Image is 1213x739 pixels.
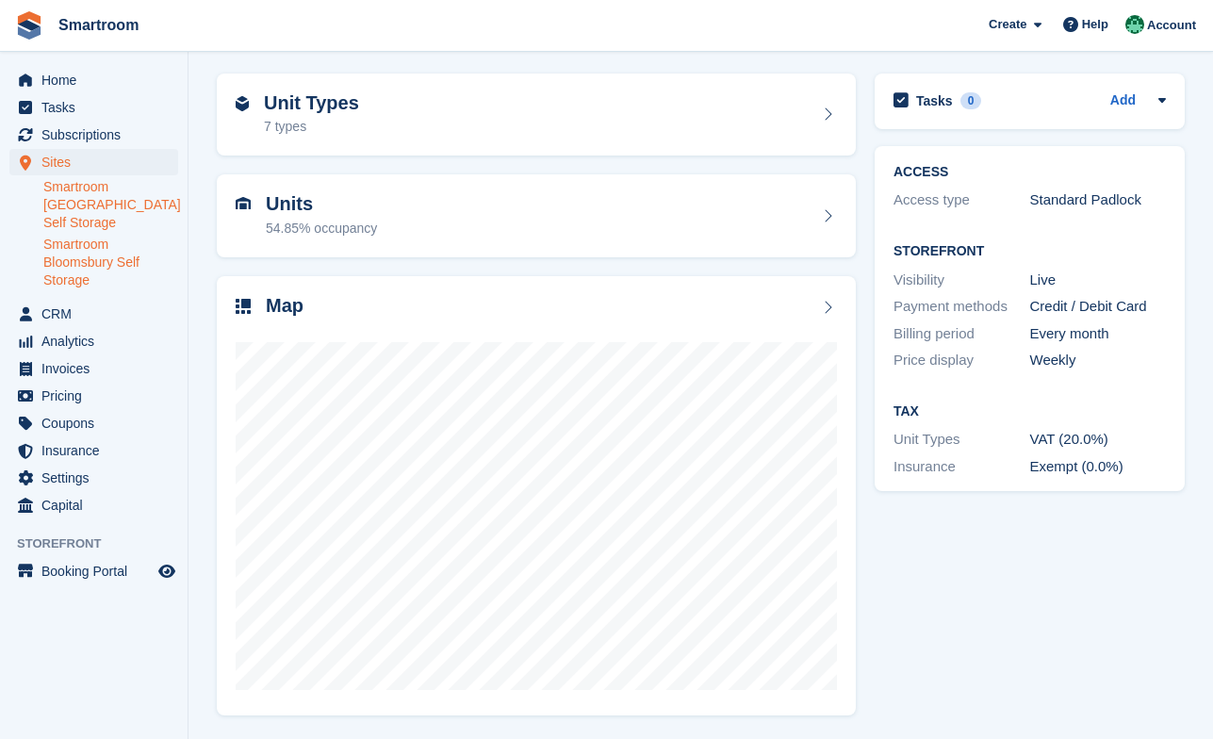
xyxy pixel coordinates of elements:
div: Weekly [1030,350,1167,371]
span: Tasks [41,94,155,121]
a: Units 54.85% occupancy [217,174,856,257]
a: menu [9,410,178,436]
a: menu [9,94,178,121]
div: Billing period [893,323,1030,345]
a: Smartroom Bloomsbury Self Storage [43,236,178,289]
div: Every month [1030,323,1167,345]
div: VAT (20.0%) [1030,429,1167,451]
a: Map [217,276,856,716]
span: Help [1082,15,1108,34]
a: menu [9,149,178,175]
span: Home [41,67,155,93]
div: Visibility [893,270,1030,291]
a: menu [9,437,178,464]
div: 54.85% occupancy [266,219,377,238]
h2: Unit Types [264,92,359,114]
a: menu [9,465,178,491]
div: Access type [893,189,1030,211]
span: Capital [41,492,155,518]
a: Unit Types 7 types [217,74,856,156]
div: Credit / Debit Card [1030,296,1167,318]
div: Unit Types [893,429,1030,451]
span: Insurance [41,437,155,464]
span: Create [989,15,1026,34]
span: Storefront [17,534,188,553]
span: Booking Portal [41,558,155,584]
img: stora-icon-8386f47178a22dfd0bd8f6a31ec36ba5ce8667c1dd55bd0f319d3a0aa187defe.svg [15,11,43,40]
h2: ACCESS [893,165,1166,180]
a: menu [9,355,178,382]
span: Sites [41,149,155,175]
img: unit-icn-7be61d7bf1b0ce9d3e12c5938cc71ed9869f7b940bace4675aadf7bd6d80202e.svg [236,197,251,210]
div: Insurance [893,456,1030,478]
h2: Tax [893,404,1166,419]
span: Invoices [41,355,155,382]
a: Smartroom [51,9,146,41]
a: menu [9,122,178,148]
a: menu [9,328,178,354]
img: unit-type-icn-2b2737a686de81e16bb02015468b77c625bbabd49415b5ef34ead5e3b44a266d.svg [236,96,249,111]
img: map-icn-33ee37083ee616e46c38cad1a60f524a97daa1e2b2c8c0bc3eb3415660979fc1.svg [236,299,251,314]
span: Coupons [41,410,155,436]
span: Subscriptions [41,122,155,148]
span: Account [1147,16,1196,35]
h2: Storefront [893,244,1166,259]
h2: Units [266,193,377,215]
span: Pricing [41,383,155,409]
img: Jacob Gabriel [1125,15,1144,34]
h2: Map [266,295,303,317]
a: Preview store [156,560,178,583]
a: menu [9,492,178,518]
div: Price display [893,350,1030,371]
span: Settings [41,465,155,491]
a: menu [9,301,178,327]
div: 0 [960,92,982,109]
a: Add [1110,90,1136,112]
h2: Tasks [916,92,953,109]
a: menu [9,383,178,409]
a: Smartroom [GEOGRAPHIC_DATA] Self Storage [43,178,178,232]
div: Payment methods [893,296,1030,318]
div: Exempt (0.0%) [1030,456,1167,478]
span: Analytics [41,328,155,354]
div: Standard Padlock [1030,189,1167,211]
a: menu [9,558,178,584]
a: menu [9,67,178,93]
span: CRM [41,301,155,327]
div: Live [1030,270,1167,291]
div: 7 types [264,117,359,137]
